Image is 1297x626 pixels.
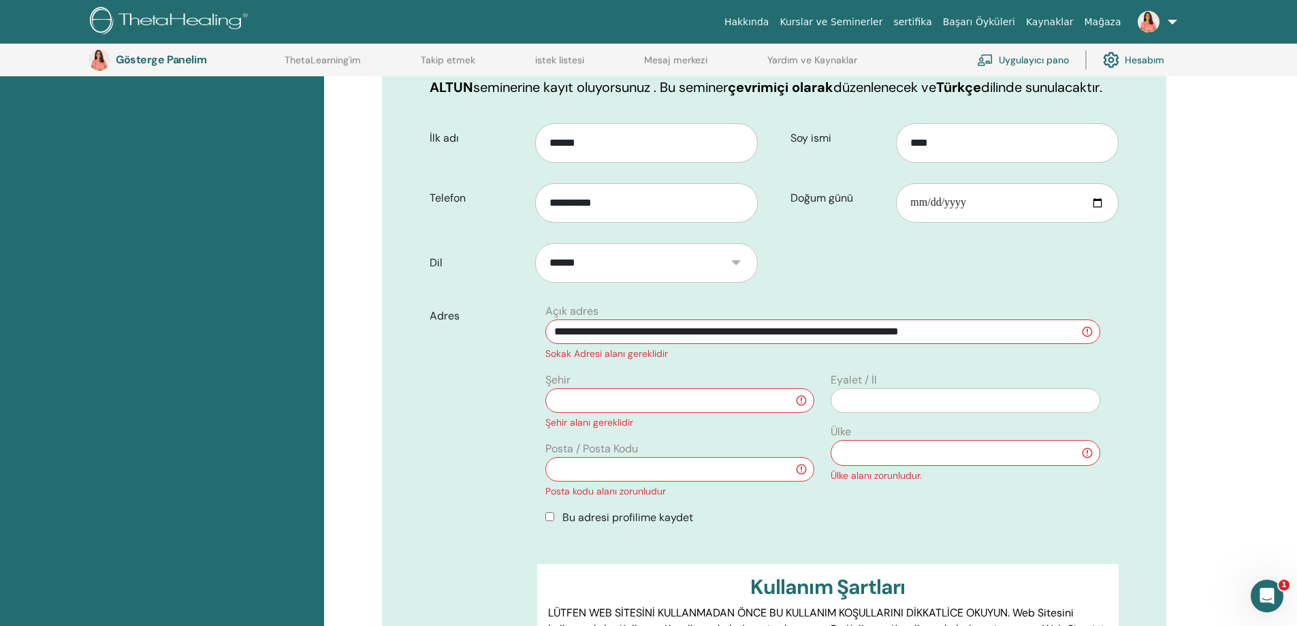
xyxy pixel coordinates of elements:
font: Dil [430,255,443,270]
font: seminerine kayıt oluyorsunuz . Bu seminer [473,78,728,96]
a: ThetaLearning'im [285,54,361,76]
font: çevrimiçi olarak [728,78,833,96]
a: Kurslar ve Seminerler [774,10,888,35]
font: Ülke alanı zorunludur. [831,469,922,482]
font: Sezgisel Anatomi ile Birlikte IŞIL ALTUN [430,58,1066,96]
font: Uygulayıcı pano [999,54,1069,67]
img: chalkboard-teacher.svg [977,54,993,66]
img: cog.svg [1103,48,1119,72]
font: Hakkında [724,16,769,27]
img: default.jpg [89,49,110,71]
font: Mesaj merkezi [644,54,707,66]
a: istek listesi [535,54,584,76]
font: Yardım ve Kaynaklar [767,54,857,66]
a: Mağaza [1078,10,1126,35]
font: Doğum günü [790,191,853,205]
font: Eyalet / İl [831,373,877,387]
font: Mağaza [1084,16,1121,27]
a: sertifika [888,10,937,35]
font: Kaynaklar [1026,16,1074,27]
font: Şehir alanı gereklidir [545,416,633,428]
img: logo.png [90,7,253,37]
font: Bu adresi profilime kaydet [562,510,693,525]
font: Posta kodu alanı zorunludur [545,485,666,497]
font: Soy ismi [790,131,831,145]
img: default.jpg [1138,11,1159,33]
font: Adres [430,309,460,323]
font: Açık adres [545,304,598,318]
a: Yardım ve Kaynaklar [767,54,857,76]
font: dilinde sunulacaktır [981,78,1100,96]
font: Kurslar ve Seminerler [780,16,882,27]
font: Şehir [545,373,571,387]
font: Kullanım Şartları [750,574,905,600]
a: Hesabım [1103,45,1164,75]
font: Türkçe [936,78,981,96]
font: İlk adı [430,131,459,145]
font: Posta / Posta Kodu [545,441,638,456]
font: ThetaLearning'im [285,54,361,66]
font: istek listesi [535,54,584,66]
font: Başarı Öyküleri [943,16,1015,27]
font: Sokak Adresi alanı gereklidir [545,347,668,360]
a: Kaynaklar [1021,10,1079,35]
font: sertifika [893,16,931,27]
font: Ülke [831,424,851,439]
font: Takip etmek [421,54,475,66]
a: Mesaj merkezi [644,54,707,76]
a: Hakkında [719,10,775,35]
font: Telefon [430,191,466,205]
font: Hesabım [1125,54,1164,67]
font: 1 [1281,580,1287,589]
a: Takip etmek [421,54,475,76]
a: Uygulayıcı pano [977,45,1069,75]
a: Başarı Öyküleri [938,10,1021,35]
font: Gösterge Panelim [116,52,206,67]
iframe: Intercom canlı sohbet [1251,580,1283,612]
font: düzenlenecek ve [833,78,936,96]
font: . [1100,78,1102,96]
